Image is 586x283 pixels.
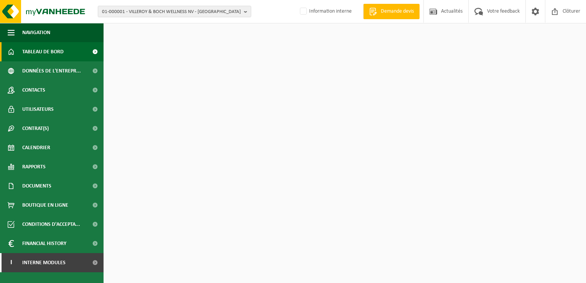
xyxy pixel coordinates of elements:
span: Données de l'entrepr... [22,61,81,81]
span: Financial History [22,234,66,253]
label: Information interne [298,6,352,17]
span: Contrat(s) [22,119,49,138]
span: Navigation [22,23,50,42]
a: Demande devis [363,4,420,19]
span: Tableau de bord [22,42,64,61]
span: Interne modules [22,253,66,272]
span: Demande devis [379,8,416,15]
span: 01-000001 - VILLEROY & BOCH WELLNESS NV - [GEOGRAPHIC_DATA] [102,6,241,18]
span: Calendrier [22,138,50,157]
span: I [8,253,15,272]
span: Conditions d'accepta... [22,215,80,234]
span: Boutique en ligne [22,196,68,215]
span: Rapports [22,157,46,176]
span: Documents [22,176,51,196]
button: 01-000001 - VILLEROY & BOCH WELLNESS NV - [GEOGRAPHIC_DATA] [98,6,251,17]
span: Utilisateurs [22,100,54,119]
span: Contacts [22,81,45,100]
